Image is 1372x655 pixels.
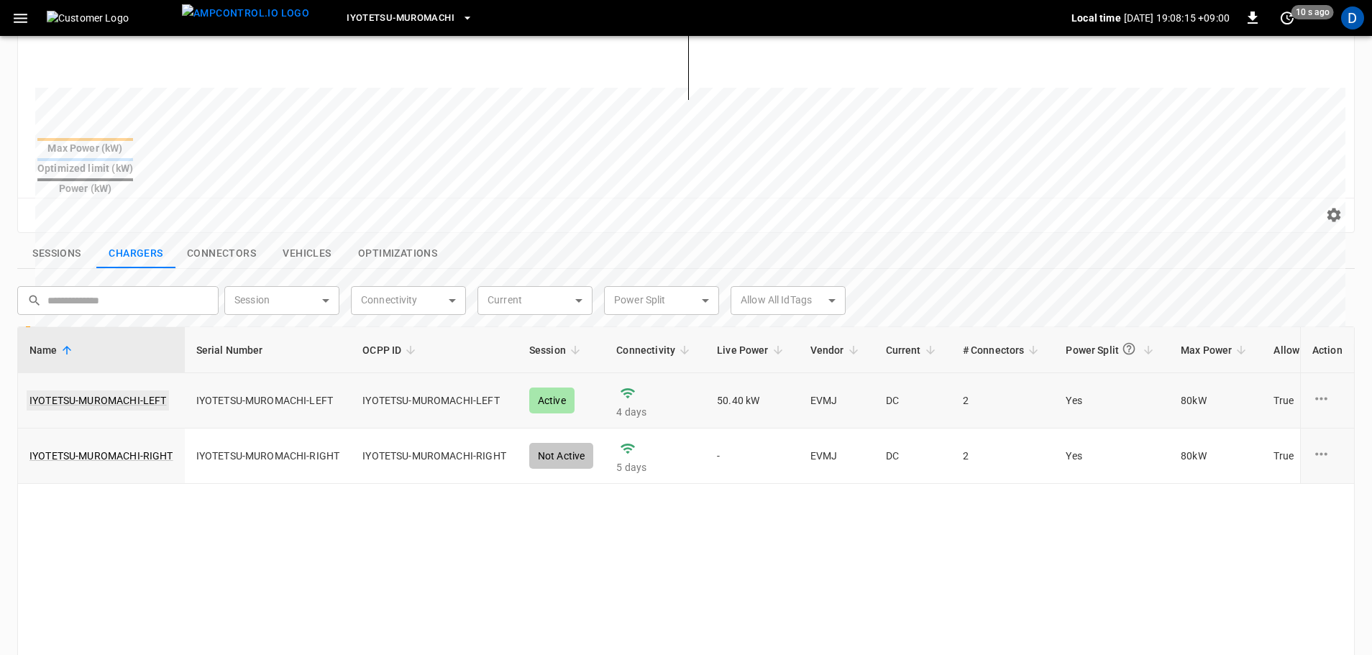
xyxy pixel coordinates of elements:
th: Action [1300,327,1354,373]
button: show latest sessions [17,239,96,269]
button: show latest connectors [175,239,267,269]
span: Vendor [810,342,863,359]
span: Max Power [1181,342,1250,359]
span: Power Split [1066,336,1158,364]
span: 10 s ago [1291,5,1334,19]
a: IYOTETSU-MUROMACHI-RIGHT [29,449,173,463]
span: Name [29,342,76,359]
button: show latest vehicles [267,239,347,269]
a: IYOTETSU-MUROMACHI-LEFT [27,390,169,411]
span: Iyotetsu-Muromachi [347,10,454,27]
button: show latest optimizations [347,239,449,269]
div: charge point options [1312,445,1343,467]
button: Iyotetsu-Muromachi [341,4,479,32]
img: Customer Logo [47,11,176,25]
button: set refresh interval [1276,6,1299,29]
span: Connectivity [616,342,694,359]
p: [DATE] 19:08:15 +09:00 [1124,11,1230,25]
span: Live Power [717,342,787,359]
span: Session [529,342,585,359]
p: Local time [1071,11,1121,25]
span: OCPP ID [362,342,420,359]
span: # Connectors [963,342,1043,359]
img: ampcontrol.io logo [182,4,309,22]
th: Serial Number [185,327,352,373]
span: Current [886,342,940,359]
button: show latest charge points [96,239,175,269]
div: profile-icon [1341,6,1364,29]
div: charge point options [1312,390,1343,411]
